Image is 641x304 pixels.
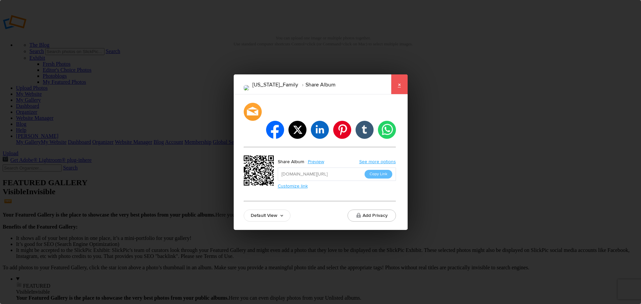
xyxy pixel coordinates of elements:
[288,121,306,139] li: twitter
[333,121,351,139] li: pinterest
[244,210,290,222] a: Default View
[311,121,329,139] li: linkedin
[365,170,392,179] button: Copy Link
[298,79,336,90] li: Share Album
[278,183,308,189] a: Customize link
[252,79,298,90] li: [US_STATE]_Family
[278,158,304,166] div: Share Album
[244,156,276,188] div: https://slickpic.us/18195167MYhY
[266,121,284,139] li: facebook
[356,121,374,139] li: tumblr
[391,74,408,94] a: ×
[244,85,249,90] img: PXL_20250725_201039888.png
[348,210,396,222] button: Add Privacy
[378,121,396,139] li: whatsapp
[304,158,329,166] a: Preview
[359,159,396,165] a: See more options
